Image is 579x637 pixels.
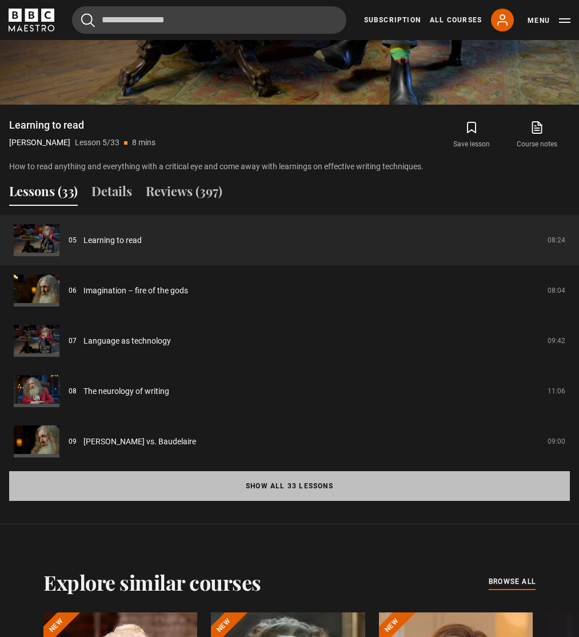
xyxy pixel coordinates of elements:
input: Search [72,6,346,34]
button: Save lesson [439,118,504,152]
p: How to read anything and everything with a critical eye and come away with learnings on effective... [9,161,570,173]
svg: BBC Maestro [9,9,54,31]
a: The neurology of writing [83,385,169,397]
a: Course notes [505,118,570,152]
span: browse all [489,576,536,587]
button: Show all 33 lessons [9,471,570,501]
button: Reviews (397) [146,182,222,206]
a: Learning to read [83,234,142,246]
a: All Courses [430,15,482,25]
a: Language as technology [83,335,171,347]
h2: Explore similar courses [43,570,261,594]
p: 8 mins [132,137,155,149]
button: Lessons (33) [9,182,78,206]
h1: Learning to read [9,118,155,132]
p: Lesson 5/33 [75,137,119,149]
button: Submit the search query [81,13,95,27]
a: Imagination – fire of the gods [83,285,188,297]
button: Details [91,182,132,206]
a: [PERSON_NAME] vs. Baudelaire [83,436,196,448]
a: Subscription [364,15,421,25]
p: [PERSON_NAME] [9,137,70,149]
a: browse all [489,576,536,588]
button: Toggle navigation [528,15,570,26]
